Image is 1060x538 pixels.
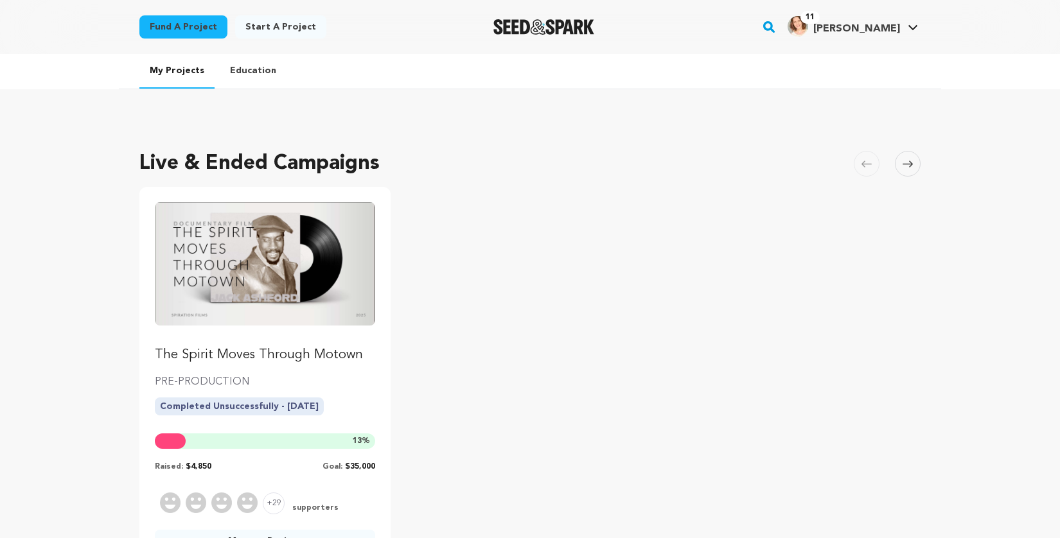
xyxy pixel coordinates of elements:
p: Completed Unsuccessfully - [DATE] [155,397,324,415]
a: My Projects [139,54,215,89]
span: $4,850 [186,463,211,471]
img: 17d4d55fd908eba5.jpg [788,16,808,37]
span: +29 [263,492,285,514]
a: Monica G.'s Profile [785,13,921,37]
h2: Live & Ended Campaigns [139,148,380,179]
span: 13 [353,437,362,445]
img: Supporter Image [186,492,206,513]
a: Education [220,54,287,87]
img: Seed&Spark Logo Dark Mode [493,19,594,35]
span: Goal: [322,463,342,471]
img: Supporter Image [237,492,258,513]
img: Supporter Image [160,492,181,513]
span: 11 [800,11,820,24]
a: Start a project [235,15,326,39]
div: Monica G.'s Profile [788,16,900,37]
a: Fund a project [139,15,227,39]
span: % [353,436,370,446]
span: Monica G.'s Profile [785,13,921,40]
p: PRE-PRODUCTION [155,374,375,390]
a: Fund The Spirit Moves Through Motown [155,202,375,364]
img: Supporter Image [211,492,232,513]
span: supporters [290,503,339,514]
span: $35,000 [345,463,375,471]
span: [PERSON_NAME] [813,24,900,34]
p: The Spirit Moves Through Motown [155,346,375,364]
a: Seed&Spark Homepage [493,19,594,35]
span: Raised: [155,463,183,471]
